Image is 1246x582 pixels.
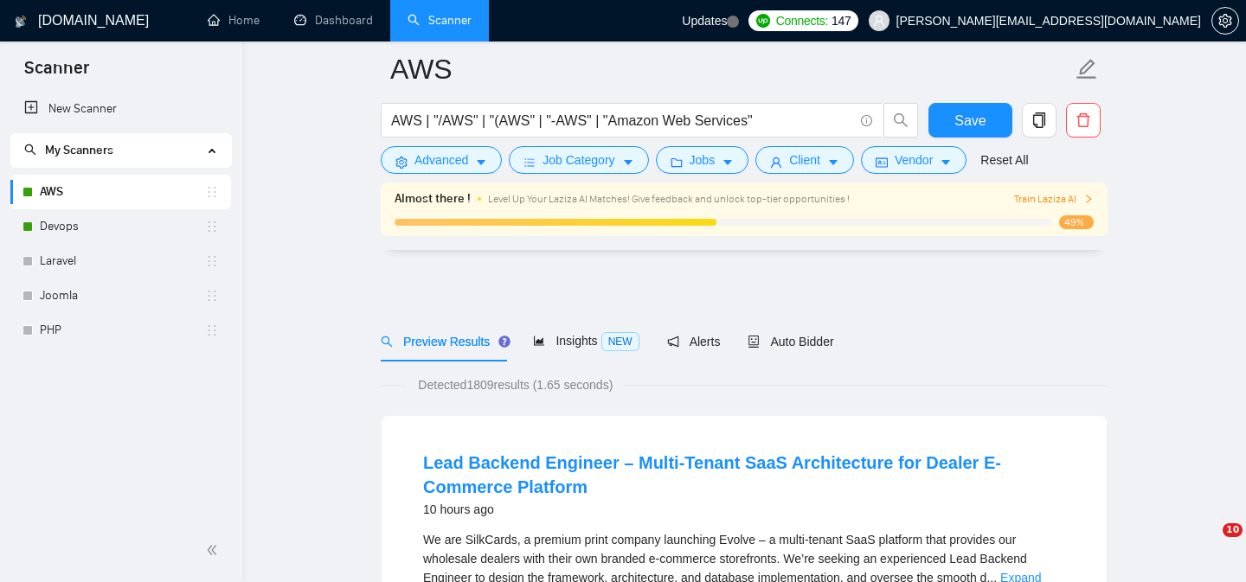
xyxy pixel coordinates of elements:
button: userClientcaret-down [755,146,854,174]
a: setting [1211,14,1239,28]
button: Save [928,103,1012,138]
span: caret-down [722,156,734,169]
span: Insights [533,334,639,348]
span: bars [523,156,536,169]
span: folder [671,156,683,169]
span: holder [205,185,219,199]
span: Connects: [776,11,828,30]
span: holder [205,220,219,233]
span: robot [748,336,760,348]
span: area-chart [533,335,545,347]
span: caret-down [940,156,952,169]
span: delete [1067,112,1100,128]
span: holder [205,323,219,337]
a: New Scanner [24,92,217,126]
span: My Scanners [45,143,113,157]
li: Joomla [10,278,231,313]
span: search [381,336,393,348]
button: folderJobscaret-down [656,146,749,174]
span: double-left [206,541,223,559]
span: NEW [601,332,639,351]
span: Scanner [10,55,103,92]
div: 10 hours ago [423,499,1065,520]
span: setting [1212,14,1238,28]
li: New Scanner [10,92,231,126]
div: Tooltip anchor [497,334,512,349]
span: copy [1023,112,1056,128]
span: notification [667,336,679,348]
a: dashboardDashboard [294,13,373,28]
input: Search Freelance Jobs... [391,110,853,131]
a: Lead Backend Engineer – Multi-Tenant SaaS Architecture for Dealer E-Commerce Platform [423,453,1001,496]
a: homeHome [208,13,260,28]
span: search [884,112,917,128]
span: setting [395,156,408,169]
span: Preview Results [381,335,505,349]
span: Job Category [543,150,614,169]
span: idcard [876,156,888,169]
span: info-circle [861,115,872,126]
span: holder [205,254,219,268]
span: holder [205,289,219,303]
span: user [873,15,885,27]
a: PHP [40,313,205,348]
span: right [1083,194,1094,204]
span: Advanced [414,150,468,169]
span: caret-down [622,156,634,169]
span: Detected 1809 results (1.65 seconds) [406,375,625,394]
span: Level Up Your Laziza AI Matches! Give feedback and unlock top-tier opportunities ! [488,193,850,205]
iframe: Intercom live chat [1187,523,1229,565]
a: Reset All [980,150,1028,169]
span: 147 [832,11,851,30]
li: PHP [10,313,231,348]
a: AWS [40,175,205,209]
span: Alerts [667,335,721,349]
button: setting [1211,7,1239,35]
li: Laravel [10,244,231,278]
span: search [24,144,36,156]
span: 49% [1059,215,1094,229]
span: Almost there ! [395,189,471,208]
a: searchScanner [408,13,472,28]
img: logo [15,8,27,35]
button: barsJob Categorycaret-down [509,146,648,174]
button: Train Laziza AI [1014,191,1094,208]
span: Updates [682,14,727,28]
span: edit [1076,58,1098,80]
span: Vendor [895,150,933,169]
li: Devops [10,209,231,244]
span: caret-down [827,156,839,169]
span: user [770,156,782,169]
span: Jobs [690,150,716,169]
button: settingAdvancedcaret-down [381,146,502,174]
button: copy [1022,103,1057,138]
span: caret-down [475,156,487,169]
li: AWS [10,175,231,209]
span: My Scanners [24,143,113,157]
button: search [883,103,918,138]
button: delete [1066,103,1101,138]
button: idcardVendorcaret-down [861,146,967,174]
img: upwork-logo.png [756,14,770,28]
a: Laravel [40,244,205,278]
span: Client [789,150,820,169]
span: Auto Bidder [748,335,833,349]
input: Scanner name... [390,48,1072,91]
a: Devops [40,209,205,244]
span: 10 [1223,523,1243,537]
a: Joomla [40,278,205,313]
span: Save [954,110,986,131]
